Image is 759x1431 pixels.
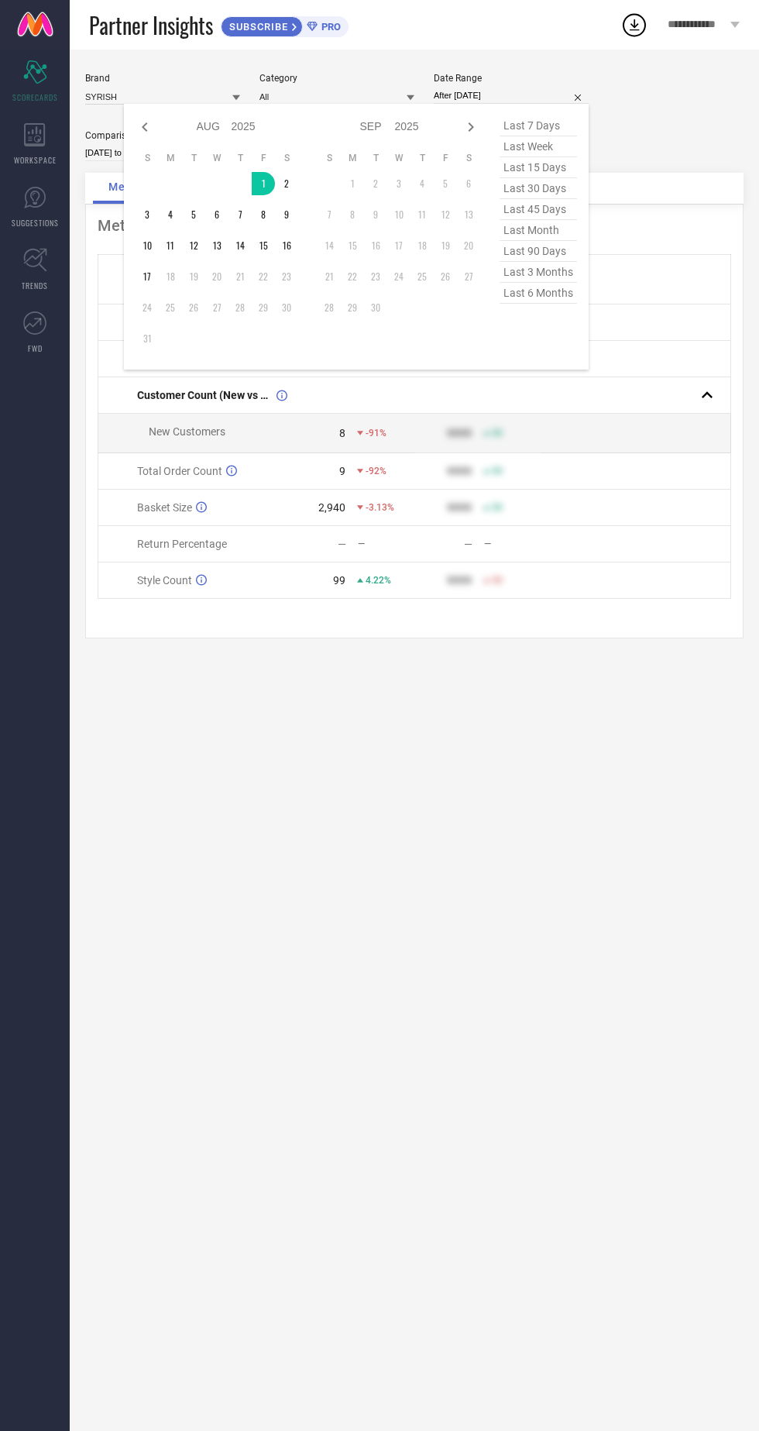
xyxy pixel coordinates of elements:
td: Sun Aug 24 2025 [136,296,159,319]
td: Mon Aug 18 2025 [159,265,182,288]
span: SCORECARDS [12,91,58,103]
span: last 7 days [500,115,577,136]
div: Comparison Period [85,130,240,141]
td: Sat Aug 16 2025 [275,234,298,257]
th: Thursday [228,152,252,164]
td: Sun Sep 14 2025 [318,234,341,257]
span: -91% [366,428,386,439]
th: Tuesday [364,152,387,164]
td: Sun Aug 17 2025 [136,265,159,288]
div: 9999 [447,501,472,514]
td: Thu Aug 14 2025 [228,234,252,257]
div: 2,940 [318,501,345,514]
a: SUBSCRIBEPRO [221,12,349,37]
td: Mon Aug 11 2025 [159,234,182,257]
td: Mon Aug 04 2025 [159,203,182,226]
div: — [338,538,346,550]
div: Open download list [620,11,648,39]
td: Fri Sep 12 2025 [434,203,457,226]
td: Tue Aug 05 2025 [182,203,205,226]
span: New Customers [149,425,225,438]
td: Mon Sep 15 2025 [341,234,364,257]
div: Brand [85,73,240,84]
div: 9999 [447,465,472,477]
span: last 45 days [500,199,577,220]
span: SUBSCRIBE [222,21,292,33]
td: Fri Aug 01 2025 [252,172,275,195]
span: 50 [492,502,503,513]
th: Friday [434,152,457,164]
div: 99 [333,574,345,587]
div: 9 [339,465,345,477]
input: Select comparison period [85,145,240,161]
td: Tue Sep 02 2025 [364,172,387,195]
td: Thu Sep 04 2025 [410,172,434,195]
span: last 90 days [500,241,577,262]
td: Wed Aug 20 2025 [205,265,228,288]
th: Tuesday [182,152,205,164]
th: Friday [252,152,275,164]
td: Sat Sep 20 2025 [457,234,480,257]
td: Tue Sep 23 2025 [364,265,387,288]
td: Sun Aug 31 2025 [136,327,159,350]
td: Tue Aug 26 2025 [182,296,205,319]
span: Style Count [137,574,192,587]
th: Sunday [318,152,341,164]
td: Mon Sep 22 2025 [341,265,364,288]
td: Fri Aug 08 2025 [252,203,275,226]
span: Metrics [108,181,151,193]
th: Wednesday [205,152,228,164]
td: Tue Sep 16 2025 [364,234,387,257]
td: Sat Sep 13 2025 [457,203,480,226]
span: Basket Size [137,501,192,514]
span: -92% [366,466,386,476]
td: Wed Aug 06 2025 [205,203,228,226]
td: Tue Aug 12 2025 [182,234,205,257]
span: -3.13% [366,502,394,513]
td: Fri Aug 15 2025 [252,234,275,257]
th: Monday [159,152,182,164]
td: Thu Aug 28 2025 [228,296,252,319]
div: 9999 [447,574,472,587]
td: Sun Sep 21 2025 [318,265,341,288]
input: Select date range [434,88,589,104]
div: Next month [462,118,480,136]
td: Mon Sep 29 2025 [341,296,364,319]
td: Fri Sep 26 2025 [434,265,457,288]
td: Fri Sep 05 2025 [434,172,457,195]
span: last 3 months [500,262,577,283]
div: 9999 [447,427,472,439]
span: FWD [28,342,43,354]
div: Previous month [136,118,154,136]
td: Fri Aug 29 2025 [252,296,275,319]
th: Wednesday [387,152,410,164]
span: WORKSPACE [14,154,57,166]
div: Date Range [434,73,589,84]
td: Mon Sep 08 2025 [341,203,364,226]
td: Fri Aug 22 2025 [252,265,275,288]
td: Sun Sep 07 2025 [318,203,341,226]
td: Wed Sep 24 2025 [387,265,410,288]
td: Thu Sep 11 2025 [410,203,434,226]
td: Thu Sep 18 2025 [410,234,434,257]
td: Sat Aug 09 2025 [275,203,298,226]
span: last month [500,220,577,241]
span: last 6 months [500,283,577,304]
span: 50 [492,428,503,439]
div: — [464,538,472,550]
span: TRENDS [22,280,48,291]
div: — [358,538,414,549]
td: Thu Sep 25 2025 [410,265,434,288]
th: Monday [341,152,364,164]
span: 4.22% [366,575,391,586]
span: last 15 days [500,157,577,178]
td: Sat Sep 06 2025 [457,172,480,195]
td: Wed Sep 03 2025 [387,172,410,195]
div: 8 [339,427,345,439]
td: Thu Aug 07 2025 [228,203,252,226]
span: 50 [492,466,503,476]
span: PRO [318,21,341,33]
th: Thursday [410,152,434,164]
td: Tue Aug 19 2025 [182,265,205,288]
td: Thu Aug 21 2025 [228,265,252,288]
